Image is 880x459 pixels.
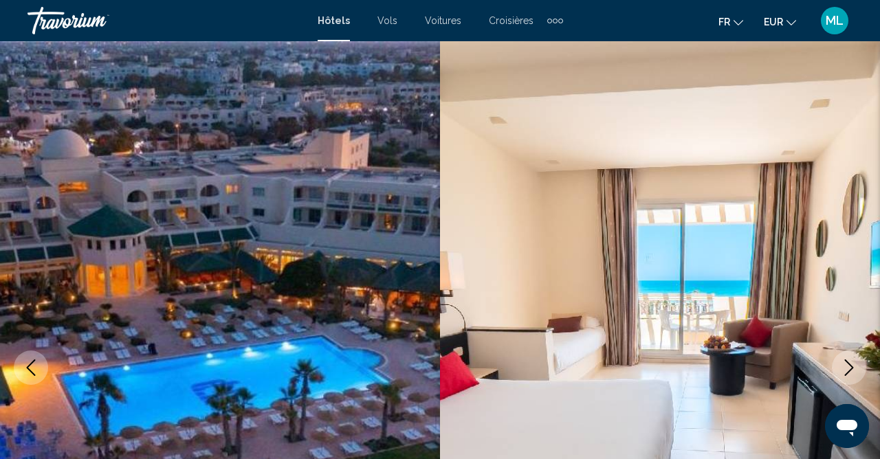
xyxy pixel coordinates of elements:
[718,12,743,32] button: Change language
[764,16,783,27] span: EUR
[377,15,397,26] a: Vols
[425,15,461,26] a: Voitures
[318,15,350,26] a: Hôtels
[718,16,730,27] span: fr
[489,15,533,26] a: Croisières
[826,14,844,27] span: ML
[14,350,48,385] button: Previous image
[547,10,563,32] button: Extra navigation items
[764,12,796,32] button: Change currency
[817,6,852,35] button: User Menu
[832,350,866,385] button: Next image
[27,7,304,34] a: Travorium
[825,404,869,448] iframe: Bouton de lancement de la fenêtre de messagerie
